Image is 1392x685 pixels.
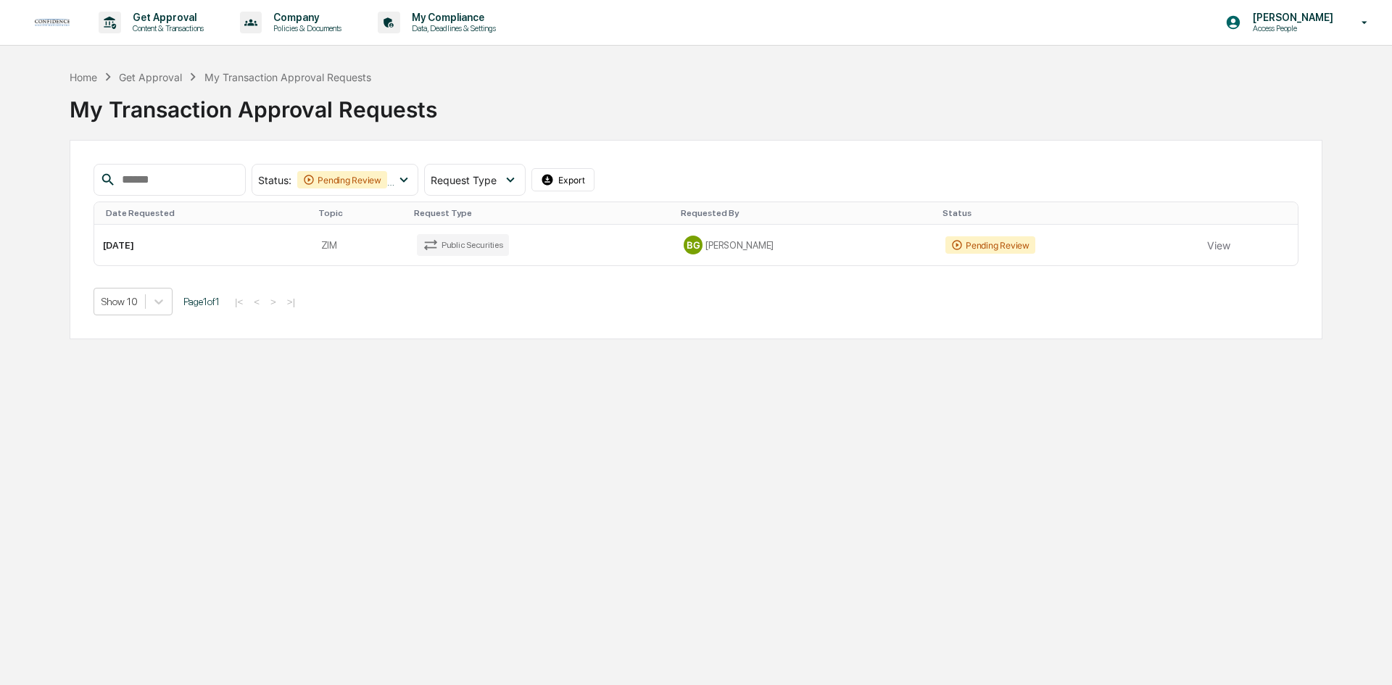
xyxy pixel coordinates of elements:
div: BG [684,236,703,254]
div: Request Type [414,208,670,218]
div: My Transaction Approval Requests [70,85,1322,123]
button: Export [531,168,595,191]
p: Access People [1241,23,1341,33]
div: Date Requested [106,208,307,218]
p: Policies & Documents [262,23,349,33]
div: [PERSON_NAME] [684,236,928,254]
td: [DATE] [94,225,312,265]
p: Get Approval [121,12,211,23]
div: Requested By [681,208,931,218]
div: My Transaction Approval Requests [204,71,371,83]
div: Status [942,208,1193,218]
div: Home [70,71,97,83]
button: >| [283,296,299,308]
button: < [249,296,264,308]
div: Public Securities [417,234,509,256]
div: Get Approval [119,71,182,83]
button: > [266,296,281,308]
span: Request Type [431,174,497,186]
span: Page 1 of 1 [183,296,220,307]
p: Company [262,12,349,23]
button: View [1207,231,1230,260]
p: [PERSON_NAME] [1241,12,1341,23]
p: My Compliance [400,12,503,23]
img: logo [35,19,70,26]
p: Content & Transactions [121,23,211,33]
p: Data, Deadlines & Settings [400,23,503,33]
div: Pending Review [297,171,387,188]
div: Pending Review [945,236,1035,254]
div: Topic [318,208,402,218]
span: Status : [258,174,291,186]
button: |< [231,296,247,308]
td: ZIM [312,225,408,265]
